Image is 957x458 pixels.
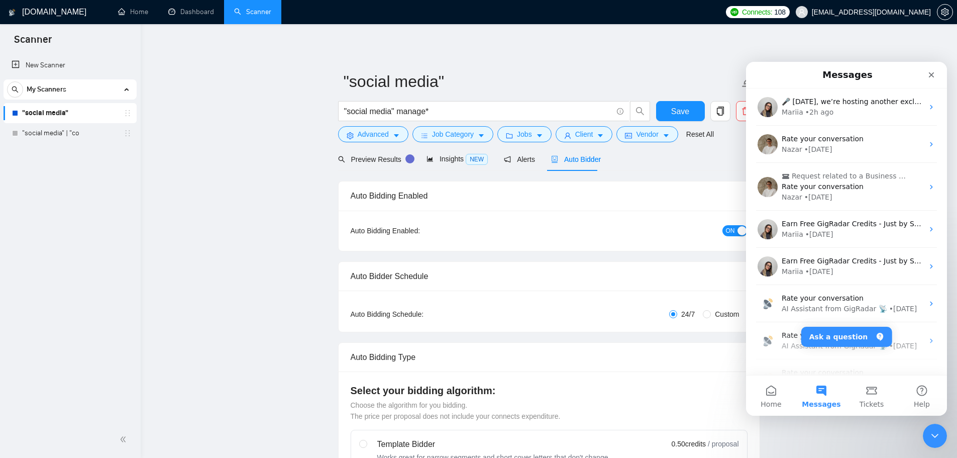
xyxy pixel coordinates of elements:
[923,424,947,448] iframe: Intercom live chat
[630,101,650,121] button: search
[120,434,130,444] span: double-left
[377,438,610,450] div: Template Bidder
[4,55,137,75] li: New Scanner
[351,225,483,236] div: Auto Bidding Enabled:
[338,126,408,142] button: settingAdvancedcaret-down
[338,156,345,163] span: search
[124,129,132,137] span: holder
[710,101,730,121] button: copy
[504,156,511,163] span: notification
[351,401,561,420] span: Choose the algorithm for you bidding. The price per proposal does not include your connects expen...
[4,79,137,143] li: My Scanners
[504,155,535,163] span: Alerts
[741,75,755,88] span: edit
[7,81,23,98] button: search
[730,8,738,16] img: upwork-logo.png
[344,69,739,94] input: Scanner name...
[630,107,650,116] span: search
[22,123,118,143] a: "social media" | "co
[9,5,16,21] img: logo
[564,132,571,139] span: user
[351,181,748,210] div: Auto Bidding Enabled
[551,156,558,163] span: robot
[636,129,658,140] span: Vendor
[556,126,613,142] button: userClientcaret-down
[575,129,593,140] span: Client
[746,62,947,416] iframe: Intercom live chat
[736,101,756,121] button: delete
[617,108,623,115] span: info-circle
[351,262,748,291] div: Auto Bidder Schedule
[616,126,678,142] button: idcardVendorcaret-down
[12,55,129,75] a: New Scanner
[663,132,670,139] span: caret-down
[338,155,410,163] span: Preview Results
[421,132,428,139] span: bars
[677,309,699,320] span: 24/7
[168,8,214,16] a: dashboardDashboard
[427,155,434,162] span: area-chart
[6,32,60,53] span: Scanner
[351,384,748,398] h4: Select your bidding algorithm:
[597,132,604,139] span: caret-down
[536,132,543,139] span: caret-down
[427,155,488,163] span: Insights
[466,154,488,165] span: NEW
[124,109,132,117] span: holder
[937,8,952,16] span: setting
[412,126,493,142] button: barsJob Categorycaret-down
[774,7,785,18] span: 108
[937,8,953,16] a: setting
[351,343,748,372] div: Auto Bidding Type
[711,309,743,320] span: Custom
[551,155,601,163] span: Auto Bidder
[671,105,689,118] span: Save
[347,132,354,139] span: setting
[432,129,474,140] span: Job Category
[8,86,23,93] span: search
[358,129,389,140] span: Advanced
[686,129,714,140] a: Reset All
[393,132,400,139] span: caret-down
[506,132,513,139] span: folder
[405,154,414,163] div: Tooltip anchor
[344,105,612,118] input: Search Freelance Jobs...
[22,103,118,123] a: "social media"
[798,9,805,16] span: user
